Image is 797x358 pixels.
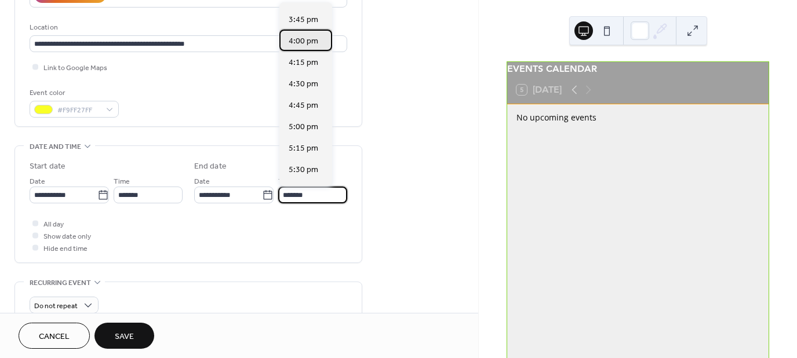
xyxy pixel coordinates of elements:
span: Date [194,176,210,188]
span: #F9FF27FF [57,104,100,116]
span: Recurring event [30,277,91,289]
span: Save [115,331,134,343]
span: Do not repeat [34,299,78,313]
div: No upcoming events [516,111,759,123]
span: Link to Google Maps [43,62,107,74]
span: 4:00 pm [289,35,318,48]
span: 5:00 pm [289,121,318,133]
span: All day [43,218,64,231]
span: Time [114,176,130,188]
span: 4:45 pm [289,100,318,112]
div: Location [30,21,345,34]
span: 3:45 pm [289,14,318,26]
div: Start date [30,160,65,173]
span: Date [30,176,45,188]
span: 5:15 pm [289,143,318,155]
div: End date [194,160,227,173]
span: Show date only [43,231,91,243]
button: Save [94,323,154,349]
span: 5:45 pm [289,185,318,198]
span: Time [278,176,294,188]
span: Date and time [30,141,81,153]
div: EVENTS CALENDAR [507,62,769,76]
span: Hide end time [43,243,88,255]
span: 4:30 pm [289,78,318,90]
span: 5:30 pm [289,164,318,176]
div: Event color [30,87,117,99]
span: Cancel [39,331,70,343]
span: 4:15 pm [289,57,318,69]
button: Cancel [19,323,90,349]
